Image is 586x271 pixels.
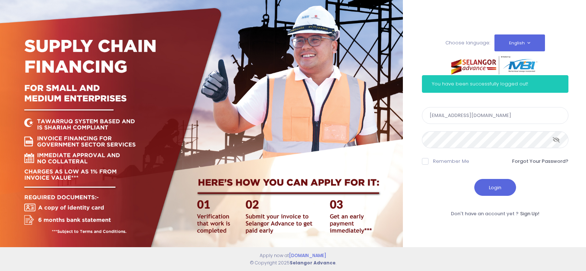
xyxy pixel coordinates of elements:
div: You have been successfully logged out! [422,75,568,93]
img: selangor-advance.png [451,56,539,74]
span: Apply now at © Copyright 2025 . [250,252,336,266]
a: Sign Up! [520,210,539,217]
button: Login [474,179,516,196]
button: English [494,34,545,51]
a: [DOMAIN_NAME] [289,252,326,259]
span: Choose language: [445,39,490,46]
label: Remember Me [433,158,469,165]
span: Don't have an account yet ? [451,210,519,217]
input: E-Mail Address [422,107,568,124]
a: Forgot Your Password? [512,158,568,165]
strong: Selangor Advance [290,260,335,266]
